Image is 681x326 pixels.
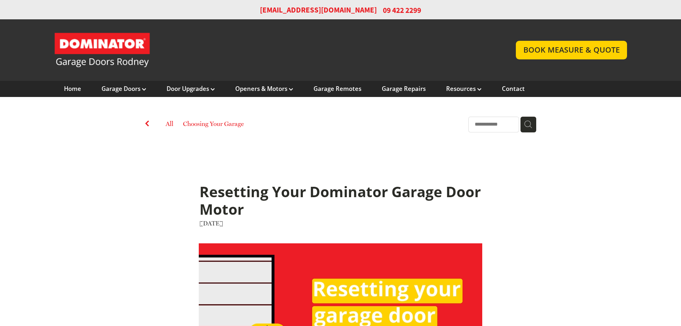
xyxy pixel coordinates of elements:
[383,5,421,15] span: 09 422 2299
[260,5,377,15] a: [EMAIL_ADDRESS][DOMAIN_NAME]
[102,85,146,93] a: Garage Doors
[54,32,502,68] a: Garage Door and Secure Access Solutions homepage
[199,219,482,228] div: [DATE]
[382,85,426,93] a: Garage Repairs
[446,85,482,93] a: Resources
[183,119,244,131] a: Choosing Your Garage
[235,85,293,93] a: Openers & Motors
[516,41,627,59] a: BOOK MEASURE & QUOTE
[199,183,482,219] h1: Resetting Your Dominator Garage Door Motor
[166,120,173,127] a: All
[502,85,525,93] a: Contact
[167,85,215,93] a: Door Upgrades
[64,85,81,93] a: Home
[314,85,361,93] a: Garage Remotes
